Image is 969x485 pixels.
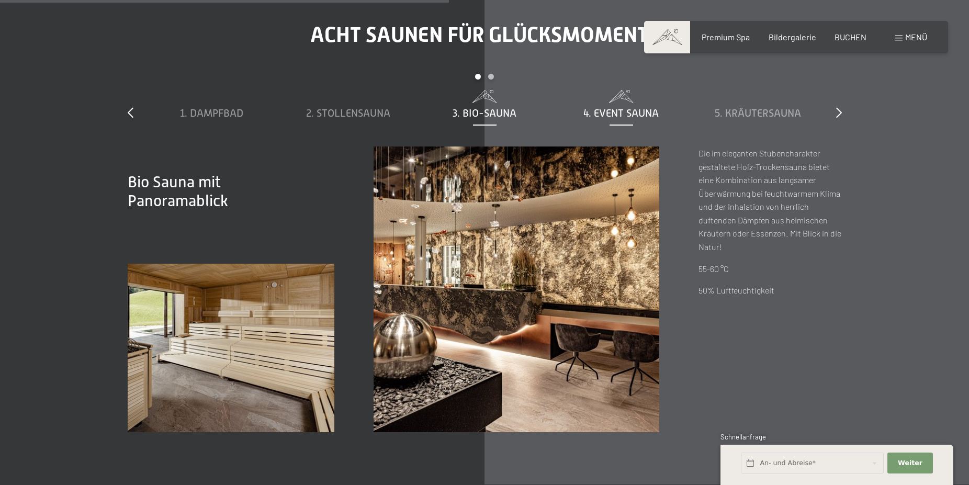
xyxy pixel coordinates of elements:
[128,264,335,433] img: Wellnesshotels - Sauna - Ruhegebiet - Ahrntal - Luttach
[898,458,922,468] span: Weiter
[698,262,841,276] p: 55-60 °C
[310,22,659,47] span: Acht Saunen für Glücksmomente
[306,107,390,119] span: 2. Stollensauna
[583,107,659,119] span: 4. Event Sauna
[488,74,494,80] div: Carousel Page 2
[715,107,801,119] span: 5. Kräutersauna
[128,173,228,210] span: Bio Sauna mit Panoramablick
[453,107,516,119] span: 3. Bio-Sauna
[769,32,816,42] a: Bildergalerie
[905,32,927,42] span: Menü
[143,74,826,90] div: Carousel Pagination
[475,74,481,80] div: Carousel Page 1 (Current Slide)
[720,433,766,441] span: Schnellanfrage
[698,146,841,254] p: Die im eleganten Stubencharakter gestaltete Holz-Trockensauna bietet eine Kombination aus langsam...
[887,453,932,474] button: Weiter
[698,284,841,297] p: 50% Luftfeuchtigkeit
[835,32,866,42] a: BUCHEN
[374,146,659,432] img: Ein Wellness-Urlaub in Südtirol – 7.700 m² Spa, 10 Saunen
[180,107,243,119] span: 1. Dampfbad
[702,32,750,42] a: Premium Spa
